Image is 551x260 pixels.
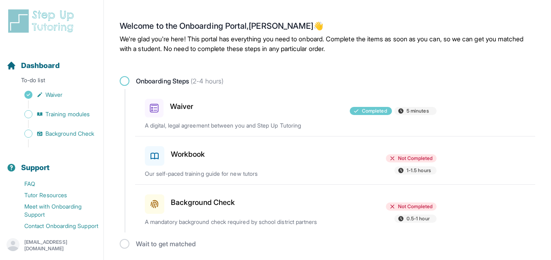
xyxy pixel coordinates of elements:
[145,121,335,130] p: A digital, legal agreement between you and Step Up Tutoring
[3,47,100,75] button: Dashboard
[135,136,535,184] a: WorkbookNot Completed1-1.5 hoursOur self-paced training guide for new tutors
[24,239,97,252] p: [EMAIL_ADDRESS][DOMAIN_NAME]
[6,201,103,220] a: Meet with Onboarding Support
[21,162,50,173] span: Support
[6,190,103,201] a: Tutor Resources
[362,108,387,114] span: Completed
[6,128,103,139] a: Background Check
[407,215,430,222] span: 0.5-1 hour
[21,60,60,71] span: Dashboard
[3,76,100,87] p: To-do list
[171,197,235,208] h3: Background Check
[45,91,62,99] span: Waiver
[189,77,224,85] span: (2-4 hours)
[6,60,60,71] a: Dashboard
[120,21,535,34] h2: Welcome to the Onboarding Portal, [PERSON_NAME] 👋
[6,238,97,253] button: [EMAIL_ADDRESS][DOMAIN_NAME]
[6,89,103,100] a: Waiver
[398,203,433,210] span: Not Completed
[3,149,100,177] button: Support
[45,110,90,118] span: Training modules
[170,101,193,112] h3: Waiver
[135,185,535,232] a: Background CheckNot Completed0.5-1 hourA mandatory background check required by school district p...
[407,167,431,174] span: 1-1.5 hours
[145,218,335,226] p: A mandatory background check required by school district partners
[6,220,103,232] a: Contact Onboarding Support
[45,130,94,138] span: Background Check
[407,108,429,114] span: 5 minutes
[135,89,535,136] a: WaiverCompleted5 minutesA digital, legal agreement between you and Step Up Tutoring
[6,8,79,34] img: logo
[171,149,205,160] h3: Workbook
[120,34,535,53] p: We're glad you're here! This portal has everything you need to onboard. Complete the items as soo...
[6,109,103,120] a: Training modules
[6,178,103,190] a: FAQ
[145,170,335,178] p: Our self-paced training guide for new tutors
[136,76,224,86] span: Onboarding Steps
[398,155,433,162] span: Not Completed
